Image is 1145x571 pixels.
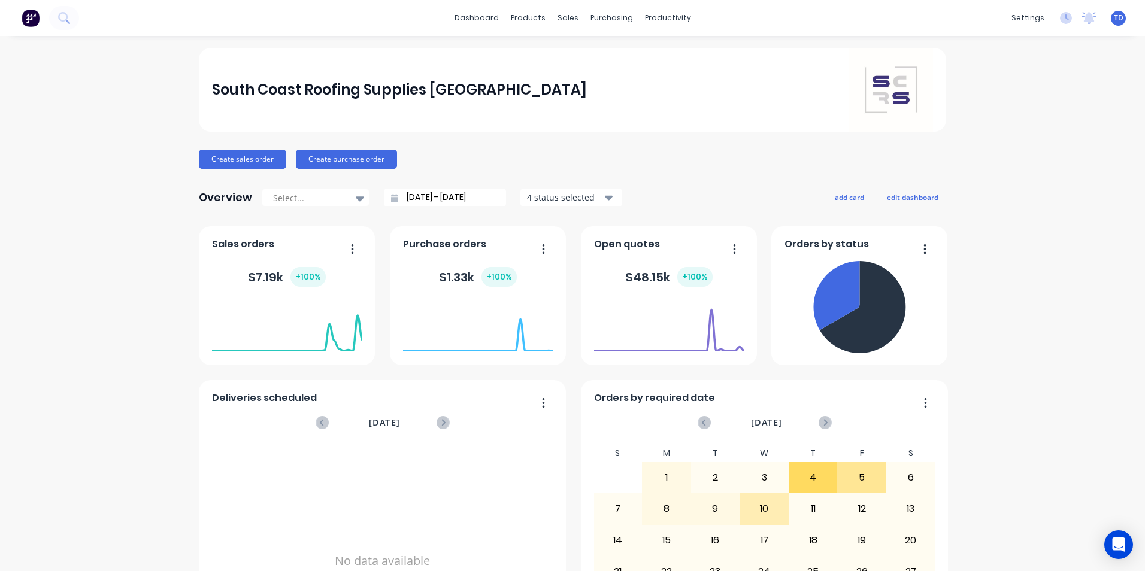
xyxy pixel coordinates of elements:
div: 13 [887,494,935,524]
button: edit dashboard [879,189,946,205]
div: settings [1005,9,1050,27]
div: 10 [740,494,788,524]
div: M [642,445,691,462]
span: Orders by status [784,237,869,251]
div: S [886,445,935,462]
div: + 100 % [677,267,713,287]
div: $ 7.19k [248,267,326,287]
div: sales [552,9,584,27]
div: 8 [643,494,690,524]
div: $ 1.33k [439,267,517,287]
div: + 100 % [481,267,517,287]
div: 4 status selected [527,191,602,204]
span: Sales orders [212,237,274,251]
div: 15 [643,526,690,555]
div: 1 [643,463,690,493]
div: 4 [789,463,837,493]
button: add card [827,189,872,205]
div: 2 [692,463,740,493]
div: T [691,445,740,462]
div: + 100 % [290,267,326,287]
div: F [837,445,886,462]
button: Create sales order [199,150,286,169]
button: 4 status selected [520,189,622,206]
span: [DATE] [369,416,400,429]
span: TD [1114,13,1123,23]
div: 11 [789,494,837,524]
div: 19 [838,526,886,555]
img: Factory [22,9,40,27]
div: 17 [740,526,788,555]
div: 6 [887,463,935,493]
div: 3 [740,463,788,493]
a: dashboard [449,9,505,27]
div: productivity [639,9,697,27]
button: Create purchase order [296,150,397,169]
div: S [593,445,643,462]
span: [DATE] [751,416,782,429]
div: 20 [887,526,935,555]
div: Overview [199,186,252,209]
div: T [789,445,838,462]
div: 5 [838,463,886,493]
div: purchasing [584,9,639,27]
span: Purchase orders [403,237,486,251]
div: 7 [594,494,642,524]
span: Open quotes [594,237,660,251]
div: $ 48.15k [625,267,713,287]
div: 16 [692,526,740,555]
div: 18 [789,526,837,555]
div: 14 [594,526,642,555]
div: South Coast Roofing Supplies [GEOGRAPHIC_DATA] [212,78,587,102]
div: Open Intercom Messenger [1104,530,1133,559]
div: 9 [692,494,740,524]
img: South Coast Roofing Supplies Southern Highlands [849,48,933,132]
div: products [505,9,552,27]
div: 12 [838,494,886,524]
div: W [740,445,789,462]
